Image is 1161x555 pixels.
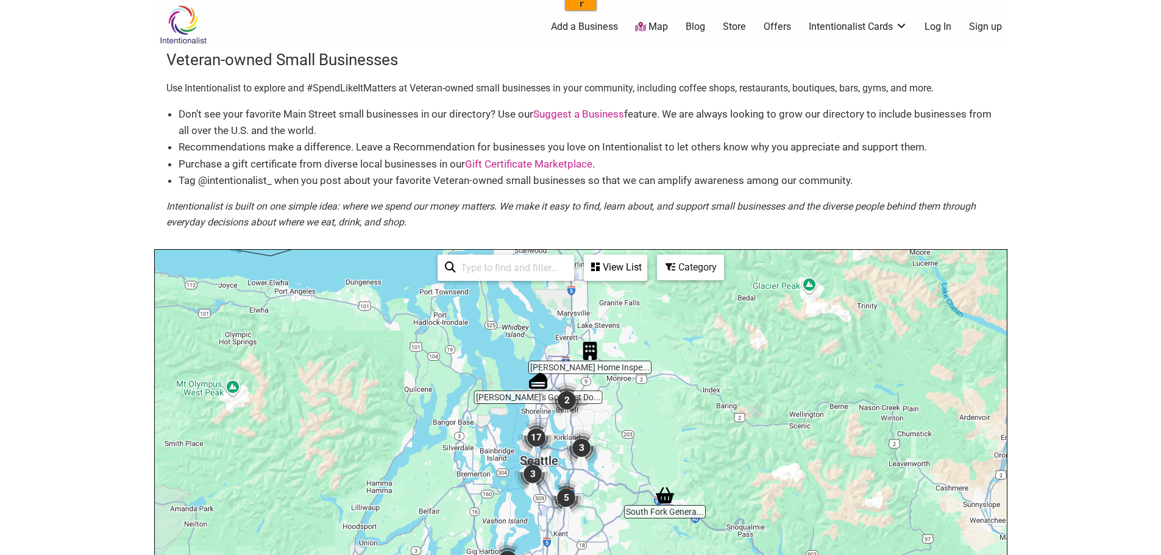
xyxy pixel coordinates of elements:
[188,12,208,21] a: View
[656,486,674,504] div: South Fork Generalstore
[65,5,162,21] input: ASIN, PO, Alias, + more...
[166,80,995,96] p: Use Intentionalist to explore and #SpendLikeItMatters at Veteran-owned small businesses in your c...
[166,49,995,71] h3: Veteran-owned Small Businesses
[179,156,995,172] li: Purchase a gift certificate from diverse local businesses in our .
[438,255,574,281] div: Type to search and filter
[809,20,907,34] a: Intentionalist Cards
[635,20,668,34] a: Map
[764,20,791,34] a: Offers
[563,430,600,466] div: 3
[658,256,723,279] div: Category
[657,255,724,280] div: Filter by category
[188,3,246,12] input: ASIN
[208,12,228,21] a: Copy
[518,419,555,456] div: 17
[584,255,647,281] div: See a list of the visible businesses
[179,172,995,189] li: Tag @intentionalist_ when you post about your favorite Veteran-owned small businesses so that we ...
[969,20,1002,34] a: Sign up
[456,256,567,280] input: Type to find and filter...
[154,5,212,44] img: Intentionalist
[166,200,976,228] em: Intentionalist is built on one simple idea: where we spend our money matters. We make it easy to ...
[533,108,624,120] a: Suggest a Business
[228,12,248,21] a: Clear
[548,479,584,516] div: 5
[925,20,951,34] a: Log In
[179,106,995,139] li: Don’t see your favorite Main Street small businesses in our directory? Use our feature. We are al...
[723,20,746,34] a: Store
[529,372,547,390] div: Zuri's Gourmet Donutz
[585,256,646,279] div: View List
[30,4,45,19] img: kathyjj
[514,456,551,492] div: 3
[549,382,585,419] div: 2
[465,158,592,170] a: Gift Certificate Marketplace
[551,20,618,34] a: Add a Business
[179,139,995,155] li: Recommendations make a difference. Leave a Recommendation for businesses you love on Intentionali...
[581,342,599,360] div: Conner Home Inspection Services, Inc.
[686,20,705,34] a: Blog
